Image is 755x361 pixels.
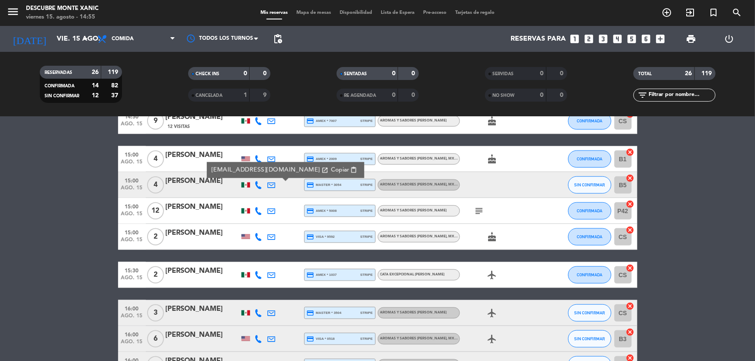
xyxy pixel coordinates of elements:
[307,271,315,279] i: credit_card
[307,335,315,343] i: credit_card
[121,175,143,185] span: 15:00
[121,121,143,131] span: ago. 15
[121,265,143,275] span: 15:30
[211,165,328,175] a: [EMAIL_ADDRESS][DOMAIN_NAME]open_in_new
[360,310,373,316] span: stripe
[701,70,713,77] strong: 119
[447,157,467,160] span: , MXN 1050
[166,112,239,123] div: [PERSON_NAME]
[574,310,605,315] span: SIN CONFIRMAR
[493,72,514,76] span: SERVIDAS
[392,92,395,98] strong: 0
[411,70,417,77] strong: 0
[344,93,376,98] span: RE AGENDADA
[702,5,725,20] span: Reserva especial
[350,167,357,173] span: content_paste
[487,232,498,242] i: cake
[612,33,623,45] i: looks_4
[307,335,335,343] span: visa * 0518
[111,83,120,89] strong: 82
[196,93,223,98] span: CANCELADA
[686,34,696,44] span: print
[121,211,143,221] span: ago. 15
[568,228,611,246] button: CONFIRMADA
[147,112,164,130] span: 9
[344,72,367,76] span: SENTADAS
[474,206,485,216] i: subject
[307,155,315,163] i: credit_card
[568,266,611,284] button: CONFIRMADA
[307,271,337,279] span: amex * 1037
[360,182,373,188] span: stripe
[6,29,52,48] i: [DATE]
[626,226,635,234] i: cancel
[108,69,120,75] strong: 119
[121,149,143,159] span: 15:00
[655,5,678,20] span: RESERVAR MESA
[560,92,565,98] strong: 0
[321,167,328,174] i: open_in_new
[380,235,467,238] span: Aromas y Sabores [PERSON_NAME]
[147,330,164,348] span: 6
[577,157,602,161] span: CONFIRMADA
[121,185,143,195] span: ago. 15
[26,4,99,13] div: Descubre Monte Xanic
[121,303,143,313] span: 16:00
[26,13,99,22] div: viernes 15. agosto - 14:55
[121,329,143,339] span: 16:00
[568,112,611,130] button: CONFIRMADA
[568,304,611,322] button: SIN CONFIRMAR
[447,183,467,186] span: , MXN 1050
[263,70,268,77] strong: 0
[626,328,635,336] i: cancel
[577,272,602,277] span: CONFIRMADA
[147,304,164,322] span: 3
[45,94,80,98] span: SIN CONFIRMAR
[376,10,419,15] span: Lista de Espera
[708,7,719,18] i: turned_in_not
[263,92,268,98] strong: 9
[511,35,566,43] span: Reservas para
[166,329,239,341] div: [PERSON_NAME]
[331,166,349,175] span: Copiar
[328,165,360,175] button: Copiarcontent_paste
[598,33,609,45] i: looks_3
[292,10,335,15] span: Mapa de mesas
[307,117,337,125] span: amex * 7007
[80,34,91,44] i: arrow_drop_down
[411,92,417,98] strong: 0
[540,70,544,77] strong: 0
[419,10,451,15] span: Pre-acceso
[487,154,498,164] i: cake
[307,117,315,125] i: credit_card
[380,209,447,212] span: Aromas y Sabores [PERSON_NAME]
[307,207,315,215] i: credit_card
[574,182,605,187] span: SIN CONFIRMAR
[166,201,239,213] div: [PERSON_NAME]
[724,34,735,44] i: power_settings_new
[392,70,395,77] strong: 0
[360,118,373,124] span: stripe
[92,83,99,89] strong: 14
[360,336,373,342] span: stripe
[487,270,498,280] i: airplanemode_active
[583,33,594,45] i: looks_two
[121,339,143,349] span: ago. 15
[307,233,315,241] i: credit_card
[45,84,75,88] span: CONFIRMADA
[662,7,672,18] i: add_circle_outline
[45,70,73,75] span: RESERVADAS
[307,155,337,163] span: amex * 2009
[360,234,373,240] span: stripe
[273,34,283,44] span: pending_actions
[626,33,637,45] i: looks_5
[487,116,498,126] i: cake
[732,7,742,18] i: search
[380,337,467,340] span: Aromas y Sabores [PERSON_NAME]
[626,174,635,182] i: cancel
[121,201,143,211] span: 15:00
[335,10,376,15] span: Disponibilidad
[678,5,702,20] span: WALK IN
[121,237,143,247] span: ago. 15
[574,336,605,341] span: SIN CONFIRMAR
